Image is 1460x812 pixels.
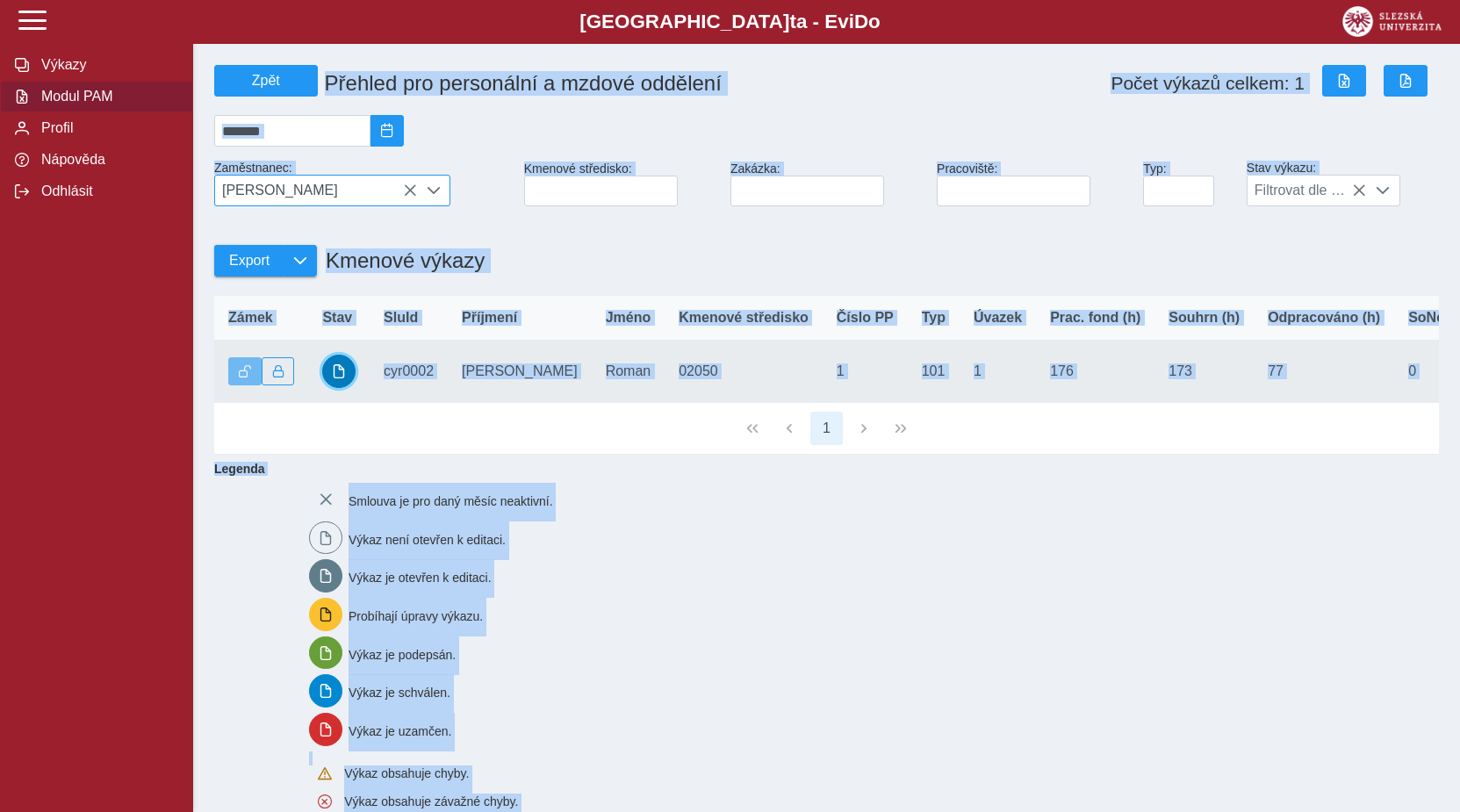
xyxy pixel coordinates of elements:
td: Roman [592,341,665,403]
span: Výkaz je podepsán. [349,647,456,661]
div: Stav výkazu: [1240,154,1446,213]
button: 2025/09 [370,115,404,147]
div: Kmenové středisko: [517,154,723,213]
span: t [789,11,795,32]
span: Výkaz obsahuje závažné chyby. [344,794,518,808]
td: cyr0002 [370,341,448,403]
button: Export do PDF [1384,65,1428,97]
span: Zpět [222,73,310,89]
td: 176 [1036,341,1154,403]
span: Číslo PP [837,310,894,326]
td: 1 [960,341,1036,403]
button: 1 [810,412,844,445]
img: logo_web_su.png [1342,6,1442,37]
span: Kmenové středisko [679,310,809,326]
span: Výkaz je otevřen k editaci. [349,571,492,585]
div: Zakázka: [723,154,930,213]
div: Pracoviště: [930,154,1136,213]
button: Uzamknout [262,357,295,385]
span: Export [229,253,270,269]
span: Výkaz je schválen. [349,686,450,700]
span: Úvazek [974,310,1022,326]
button: Výkaz je odemčen. [228,357,262,385]
td: 1 [823,341,908,403]
td: 02050 [665,341,823,403]
button: Zpět [214,65,318,97]
span: Souhrn (h) [1169,310,1240,326]
td: 101 [908,341,960,403]
span: Nápověda [36,152,178,168]
span: Jméno [606,310,651,326]
div: Typ: [1136,154,1240,213]
button: Export [214,245,284,277]
span: D [854,11,868,32]
button: schváleno [322,355,356,388]
span: Výkaz není otevřen k editaci. [349,532,506,546]
span: Stav [322,310,352,326]
h1: Kmenové výkazy [317,240,485,282]
td: 77 [1254,341,1394,403]
span: Výkaz obsahuje chyby. [344,766,469,780]
span: Filtrovat dle stavu [1248,176,1367,205]
b: [GEOGRAPHIC_DATA] a - Evi [53,11,1407,33]
span: Odhlásit [36,183,178,199]
b: Legenda [207,455,1432,483]
span: Prac. fond (h) [1050,310,1140,326]
span: Počet výkazů celkem: 1 [1111,73,1305,94]
button: Export do Excelu [1322,65,1366,97]
div: Zaměstnanec: [207,154,517,213]
span: Modul PAM [36,89,178,104]
span: o [868,11,881,32]
span: Probíhají úpravy výkazu. [349,609,483,623]
span: SluId [384,310,418,326]
span: [PERSON_NAME] [215,176,417,205]
span: Profil [36,120,178,136]
span: Výkaz je uzamčen. [349,724,452,738]
span: Zámek [228,310,273,326]
h1: Přehled pro personální a mzdové oddělení [318,64,938,103]
span: Odpracováno (h) [1268,310,1380,326]
span: Typ [922,310,946,326]
span: Výkazy [36,57,178,73]
span: Příjmení [462,310,517,326]
td: [PERSON_NAME] [448,341,592,403]
span: Smlouva je pro daný měsíc neaktivní. [349,494,553,508]
td: 173 [1154,341,1254,403]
